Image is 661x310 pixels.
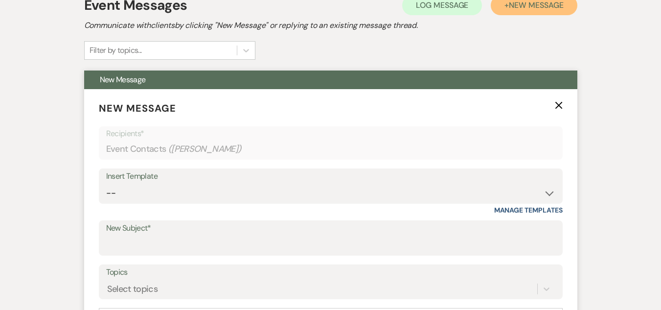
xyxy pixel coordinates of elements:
label: Topics [106,265,555,280]
h2: Communicate with clients by clicking "New Message" or replying to an existing message thread. [84,20,577,31]
div: Filter by topics... [90,45,142,56]
label: New Subject* [106,221,555,236]
p: Recipients* [106,127,555,140]
div: Insert Template [106,169,555,184]
div: Event Contacts [106,140,555,159]
div: Select topics [107,282,158,295]
span: New Message [100,74,146,85]
span: ( [PERSON_NAME] ) [168,143,242,156]
span: New Message [99,102,176,115]
a: Manage Templates [494,206,563,215]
